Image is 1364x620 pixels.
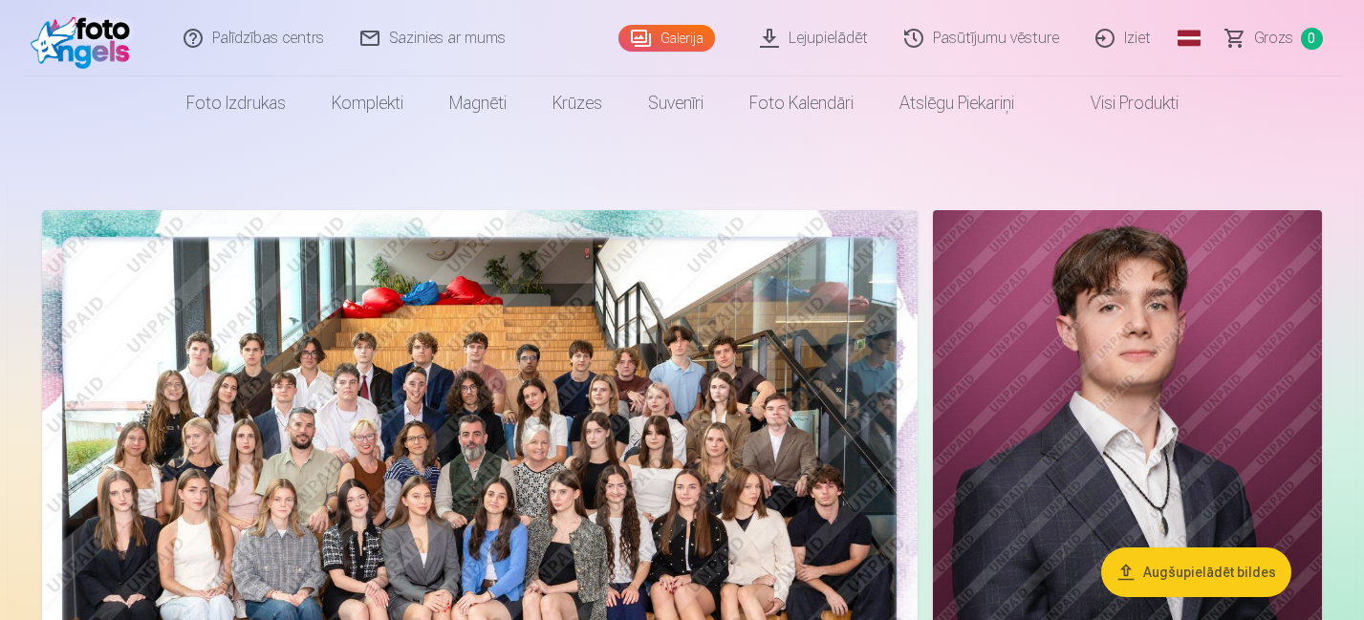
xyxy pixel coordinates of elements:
a: Magnēti [426,76,530,130]
a: Atslēgu piekariņi [877,76,1037,130]
a: Suvenīri [625,76,726,130]
span: 0 [1301,28,1323,50]
a: Visi produkti [1037,76,1202,130]
a: Foto izdrukas [163,76,309,130]
a: Komplekti [309,76,426,130]
img: /fa1 [31,8,141,69]
a: Krūzes [530,76,625,130]
span: Grozs [1254,27,1293,50]
a: Foto kalendāri [726,76,877,130]
a: Galerija [618,25,715,52]
button: Augšupielādēt bildes [1101,547,1291,597]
